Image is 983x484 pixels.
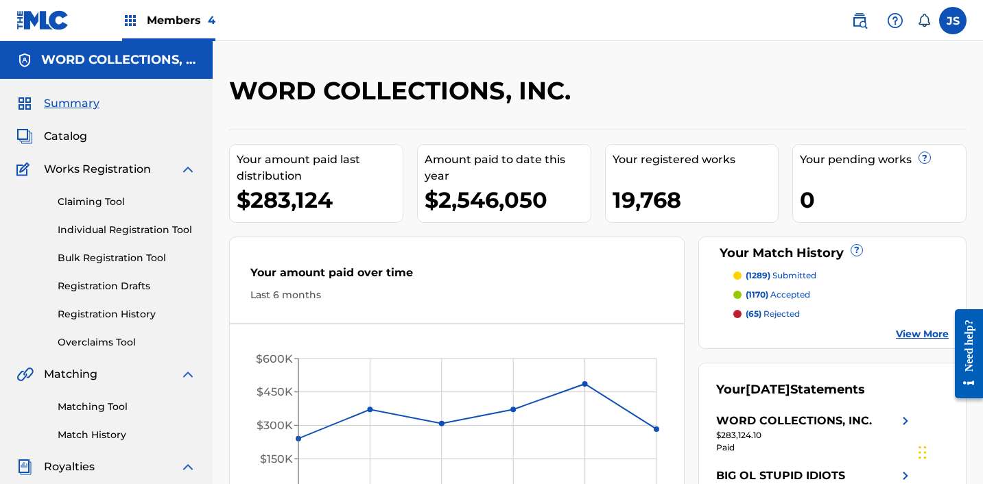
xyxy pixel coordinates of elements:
[58,279,196,293] a: Registration Drafts
[250,265,663,288] div: Your amount paid over time
[58,251,196,265] a: Bulk Registration Tool
[257,385,293,398] tspan: $450K
[41,52,196,68] h5: WORD COLLECTIONS, INC.
[237,184,403,215] div: $283,124
[229,75,578,106] h2: WORD COLLECTIONS, INC.
[897,468,914,484] img: right chevron icon
[716,441,914,454] div: Paid
[425,152,591,184] div: Amount paid to date this year
[716,244,949,263] div: Your Match History
[613,152,779,168] div: Your registered works
[716,380,865,399] div: Your Statements
[746,382,790,397] span: [DATE]
[897,413,914,429] img: right chevron icon
[16,10,69,30] img: MLC Logo
[58,335,196,350] a: Overclaims Tool
[746,269,816,282] p: submitted
[746,308,761,319] span: (65)
[44,459,95,475] span: Royalties
[122,12,139,29] img: Top Rightsholders
[746,289,768,300] span: (1170)
[16,52,33,69] img: Accounts
[851,12,868,29] img: search
[16,128,33,145] img: Catalog
[44,161,151,178] span: Works Registration
[716,468,845,484] div: BIG OL STUPID IDIOTS
[746,270,770,280] span: (1289)
[16,95,33,112] img: Summary
[846,7,873,34] a: Public Search
[939,7,967,34] div: User Menu
[851,245,862,256] span: ?
[147,12,215,28] span: Members
[733,289,949,301] a: (1170) accepted
[16,366,34,383] img: Matching
[800,152,966,168] div: Your pending works
[919,152,930,163] span: ?
[16,128,87,145] a: CatalogCatalog
[180,161,196,178] img: expand
[881,7,909,34] div: Help
[208,14,215,27] span: 4
[896,327,949,341] a: View More
[945,298,983,409] iframe: Resource Center
[613,184,779,215] div: 19,768
[44,366,97,383] span: Matching
[917,14,931,27] div: Notifications
[58,400,196,414] a: Matching Tool
[16,95,99,112] a: SummarySummary
[746,308,800,320] p: rejected
[58,195,196,209] a: Claiming Tool
[716,413,872,429] div: WORD COLLECTIONS, INC.
[44,95,99,112] span: Summary
[887,12,903,29] img: help
[16,161,34,178] img: Works Registration
[919,432,927,473] div: Drag
[58,307,196,322] a: Registration History
[260,452,293,465] tspan: $150K
[58,428,196,442] a: Match History
[237,152,403,184] div: Your amount paid last distribution
[180,366,196,383] img: expand
[733,308,949,320] a: (65) rejected
[425,184,591,215] div: $2,546,050
[44,128,87,145] span: Catalog
[733,269,949,282] a: (1289) submitted
[256,352,293,365] tspan: $600K
[746,289,810,301] p: accepted
[16,459,33,475] img: Royalties
[716,429,914,441] div: $283,124.10
[716,413,914,454] a: WORD COLLECTIONS, INC.right chevron icon$283,124.10Paid
[800,184,966,215] div: 0
[180,459,196,475] img: expand
[914,418,983,484] iframe: Chat Widget
[250,288,663,302] div: Last 6 months
[257,419,293,432] tspan: $300K
[58,223,196,237] a: Individual Registration Tool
